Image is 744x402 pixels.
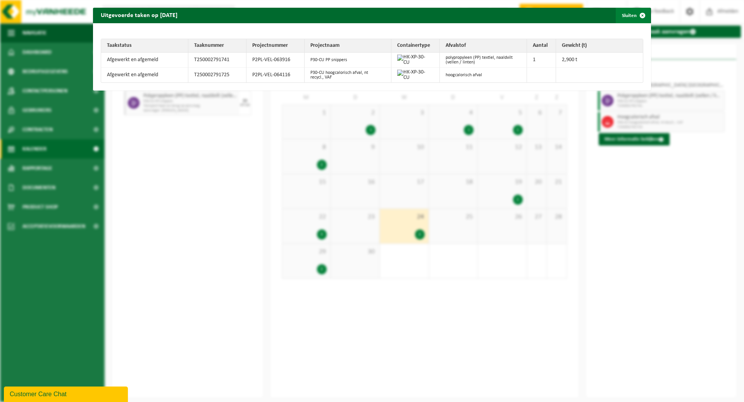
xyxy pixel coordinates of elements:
td: hoogcalorisch afval [440,68,527,82]
td: T250002791741 [188,53,246,68]
img: HK-XP-30-CU [397,55,430,65]
td: Afgewerkt en afgemeld [101,68,188,82]
td: P30-CU hoogcalorisch afval, nt recycl., VAF [305,68,392,82]
td: T250002791725 [188,68,246,82]
button: Sluiten [616,8,650,23]
td: 1 [527,53,556,68]
td: P2PL-VEL-063916 [246,53,305,68]
th: Gewicht (t) [556,39,643,53]
img: HK-XP-30-CU [397,70,430,80]
th: Containertype [391,39,440,53]
th: Projectnaam [305,39,392,53]
td: P30-CU PP snippers [305,53,392,68]
th: Taaknummer [188,39,246,53]
iframe: chat widget [4,385,129,402]
th: Taakstatus [101,39,188,53]
td: polypropyleen (PP) textiel, naaldvilt (vellen / linten) [440,53,527,68]
th: Aantal [527,39,556,53]
td: Afgewerkt en afgemeld [101,53,188,68]
td: 2,900 t [556,53,643,68]
h2: Uitgevoerde taken op [DATE] [93,8,185,22]
th: Afvalstof [440,39,527,53]
th: Projectnummer [246,39,305,53]
td: P2PL-VEL-064116 [246,68,305,82]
